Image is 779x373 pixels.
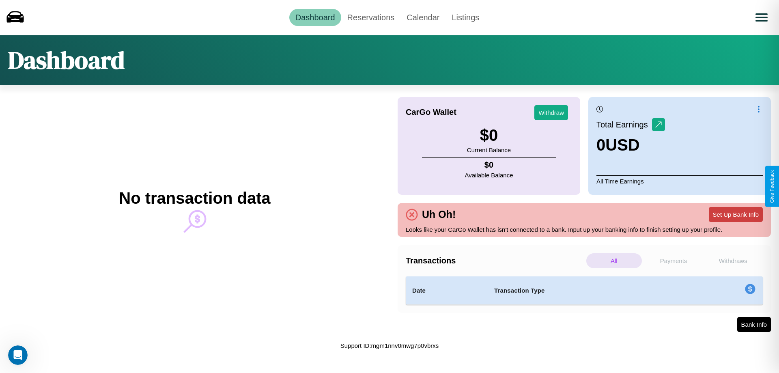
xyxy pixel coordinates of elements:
[750,6,773,29] button: Open menu
[119,189,270,207] h2: No transaction data
[412,286,481,295] h4: Date
[406,256,584,265] h4: Transactions
[596,175,763,187] p: All Time Earnings
[709,207,763,222] button: Set Up Bank Info
[596,136,665,154] h3: 0 USD
[467,126,511,144] h3: $ 0
[494,286,678,295] h4: Transaction Type
[418,209,460,220] h4: Uh Oh!
[8,345,28,365] iframe: Intercom live chat
[705,253,761,268] p: Withdraws
[406,224,763,235] p: Looks like your CarGo Wallet has isn't connected to a bank. Input up your banking info to finish ...
[406,276,763,305] table: simple table
[465,170,513,181] p: Available Balance
[769,170,775,203] div: Give Feedback
[465,160,513,170] h4: $ 0
[534,105,568,120] button: Withdraw
[289,9,341,26] a: Dashboard
[646,253,702,268] p: Payments
[586,253,642,268] p: All
[737,317,771,332] button: Bank Info
[406,108,456,117] h4: CarGo Wallet
[340,340,439,351] p: Support ID: mgm1nnv0mwg7p0vbrxs
[445,9,485,26] a: Listings
[467,144,511,155] p: Current Balance
[596,117,652,132] p: Total Earnings
[400,9,445,26] a: Calendar
[341,9,401,26] a: Reservations
[8,43,125,77] h1: Dashboard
